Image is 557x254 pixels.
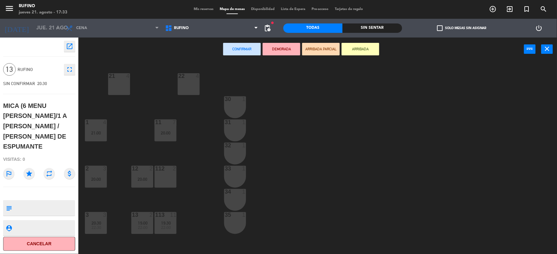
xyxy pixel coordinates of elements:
button: power_input [524,44,536,54]
i: star [24,168,35,179]
span: Cena [76,26,87,30]
div: Visitas: 0 [3,154,75,165]
div: Todas [283,23,343,33]
span: Rufino [174,26,189,30]
div: 1 [242,96,246,102]
button: Confirmar [223,43,261,55]
div: 2 [173,166,176,171]
div: 4 [103,119,107,125]
span: Rufino [18,66,61,73]
i: turned_in_not [523,5,531,13]
span: pending_actions [264,24,271,32]
div: 11 [170,212,176,218]
div: 4 [126,73,130,79]
span: fiber_manual_record [271,21,275,25]
div: 1 [242,189,246,195]
span: 20:30 [37,81,47,86]
i: subject [5,205,12,211]
span: 13 [3,63,16,76]
i: open_in_new [66,43,73,50]
i: attach_money [64,168,75,179]
span: SIN CONFIRMAR [3,81,35,86]
div: Sin sentar [343,23,402,33]
div: 2 [150,212,153,218]
button: ARRIBADA PARCIAL [302,43,340,55]
div: MICA (6 MENU [PERSON_NAME]/1 A [PERSON_NAME] / [PERSON_NAME] DE ESPUMANTE [3,101,75,152]
button: DEMORADA [263,43,300,55]
i: search [540,5,548,13]
span: 20:30 [92,221,101,226]
div: 22 [178,73,179,79]
div: 1 [242,143,246,148]
div: 20:00 [131,177,153,181]
span: Disponibilidad [248,8,278,11]
i: fullscreen [66,66,73,73]
div: 21:00 [85,131,107,135]
div: 20:00 [155,131,176,135]
span: 22:00 [161,225,171,230]
div: 20:00 [85,177,107,181]
i: outlined_flag [3,168,14,179]
span: 22:30 [92,225,101,230]
div: 1 [242,166,246,171]
i: menu [5,4,14,13]
i: repeat [44,168,55,179]
i: power_settings_new [535,24,543,32]
div: 1 [242,212,246,218]
i: power_input [526,45,534,53]
div: Rufino [19,3,67,9]
span: Mapa de mesas [217,8,248,11]
span: Tarjetas de regalo [332,8,366,11]
div: jueves 21. agosto - 17:33 [19,9,67,16]
span: 22:00 [138,225,148,230]
span: check_box_outline_blank [437,25,443,31]
div: 1 [242,119,246,125]
button: menu [5,4,14,15]
div: 4 [196,73,200,79]
button: open_in_new [64,41,75,52]
span: Mis reservas [191,8,217,11]
i: arrow_drop_down [54,24,61,32]
button: Cancelar [3,237,75,251]
i: exit_to_app [506,5,514,13]
span: 19:00 [138,221,148,226]
i: person_pin [5,225,12,231]
span: 19:30 [161,221,171,226]
i: close [544,45,551,53]
div: 7 [173,119,176,125]
span: Lista de Espera [278,8,308,11]
label: Solo mesas sin asignar [437,25,486,31]
button: fullscreen [64,64,75,75]
button: close [541,44,553,54]
div: 3 [103,166,107,171]
i: add_circle_outline [489,5,497,13]
button: ARRIBADA [342,43,379,55]
span: Pre-acceso [308,8,332,11]
div: 2 [150,166,153,171]
div: 3 [103,212,107,218]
